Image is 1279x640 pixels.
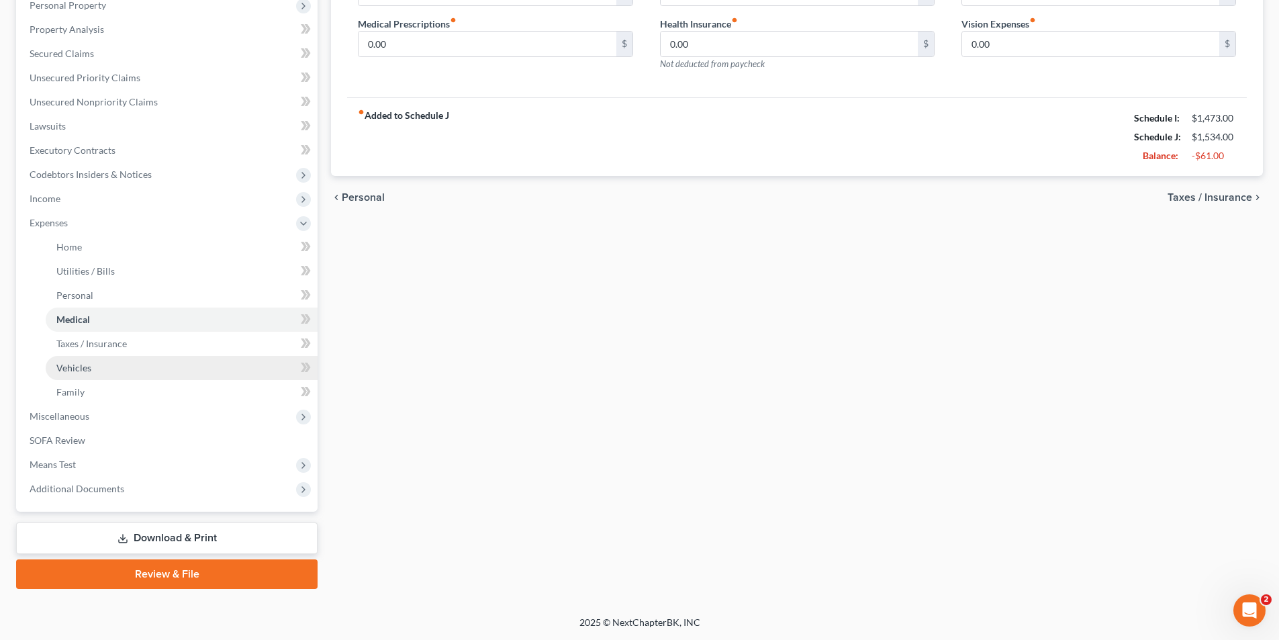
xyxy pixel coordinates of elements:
i: chevron_right [1252,192,1263,203]
strong: Schedule J: [1134,131,1181,142]
strong: Schedule I: [1134,112,1180,124]
a: Home [46,235,318,259]
span: Expenses [30,217,68,228]
div: -$61.00 [1192,149,1236,163]
a: Lawsuits [19,114,318,138]
a: Download & Print [16,522,318,554]
span: Income [30,193,60,204]
a: Secured Claims [19,42,318,66]
a: Vehicles [46,356,318,380]
a: Taxes / Insurance [46,332,318,356]
a: Medical [46,308,318,332]
button: Taxes / Insurance chevron_right [1168,192,1263,203]
label: Health Insurance [660,17,738,31]
strong: Added to Schedule J [358,109,449,165]
span: Miscellaneous [30,410,89,422]
span: 2 [1261,594,1272,605]
span: Additional Documents [30,483,124,494]
span: Executory Contracts [30,144,115,156]
div: $1,534.00 [1192,130,1236,144]
span: SOFA Review [30,435,85,446]
a: Utilities / Bills [46,259,318,283]
i: fiber_manual_record [1029,17,1036,24]
span: Taxes / Insurance [1168,192,1252,203]
input: -- [661,32,918,57]
span: Personal [342,192,385,203]
i: chevron_left [331,192,342,203]
input: -- [359,32,616,57]
span: Unsecured Priority Claims [30,72,140,83]
span: Property Analysis [30,24,104,35]
i: fiber_manual_record [731,17,738,24]
span: Personal [56,289,93,301]
div: $1,473.00 [1192,111,1236,125]
span: Home [56,241,82,253]
a: Personal [46,283,318,308]
span: Codebtors Insiders & Notices [30,169,152,180]
label: Medical Prescriptions [358,17,457,31]
i: fiber_manual_record [358,109,365,116]
iframe: Intercom live chat [1233,594,1266,627]
span: Means Test [30,459,76,470]
div: $ [1219,32,1235,57]
div: 2025 © NextChapterBK, INC [257,616,1023,640]
span: Secured Claims [30,48,94,59]
a: Executory Contracts [19,138,318,163]
i: fiber_manual_record [450,17,457,24]
button: chevron_left Personal [331,192,385,203]
span: Unsecured Nonpriority Claims [30,96,158,107]
a: Unsecured Priority Claims [19,66,318,90]
a: Property Analysis [19,17,318,42]
span: Not deducted from paycheck [660,58,765,69]
a: SOFA Review [19,428,318,453]
span: Vehicles [56,362,91,373]
a: Review & File [16,559,318,589]
span: Lawsuits [30,120,66,132]
span: Family [56,386,85,398]
div: $ [616,32,632,57]
a: Unsecured Nonpriority Claims [19,90,318,114]
label: Vision Expenses [961,17,1036,31]
strong: Balance: [1143,150,1178,161]
a: Family [46,380,318,404]
span: Taxes / Insurance [56,338,127,349]
span: Medical [56,314,90,325]
input: -- [962,32,1219,57]
span: Utilities / Bills [56,265,115,277]
div: $ [918,32,934,57]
